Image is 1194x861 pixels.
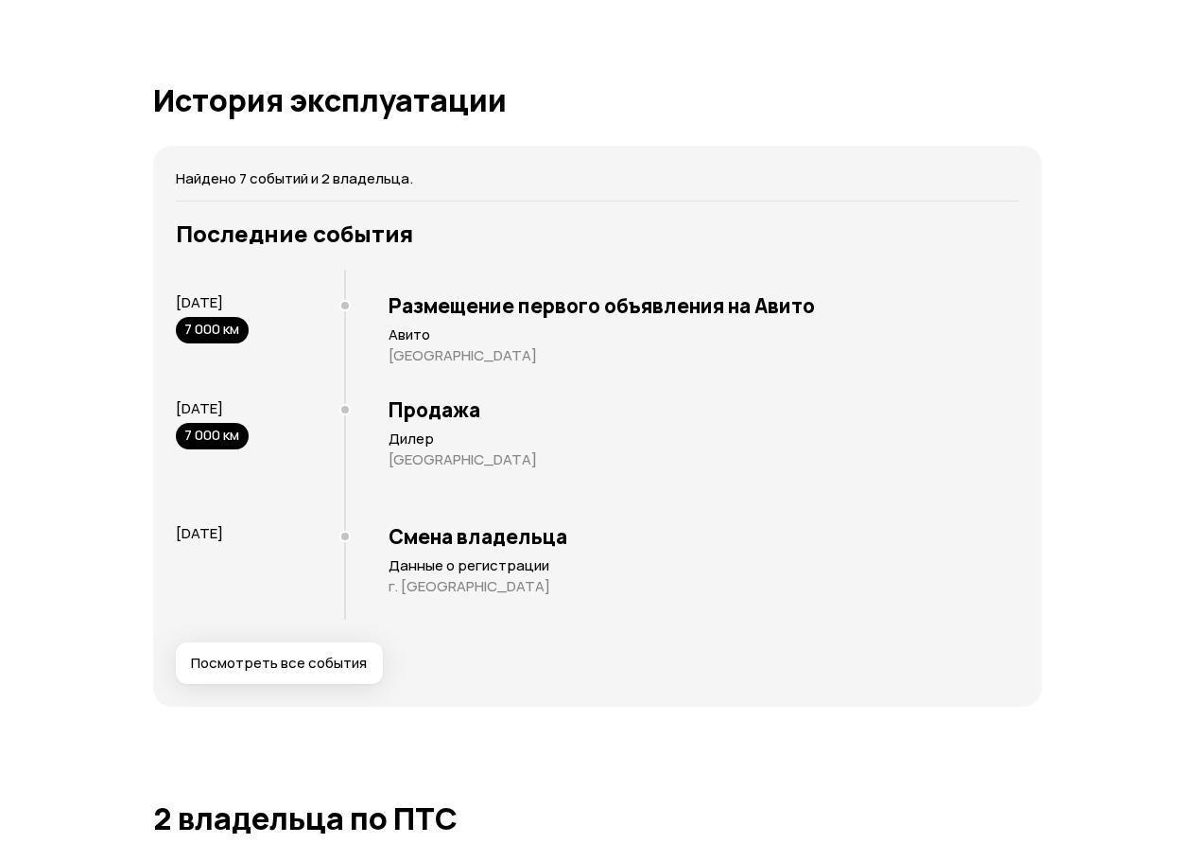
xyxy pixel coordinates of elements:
h1: 2 владельца по ПТС [153,801,1042,835]
span: [DATE] [176,398,223,418]
div: 7 000 км [176,423,249,449]
h1: История эксплуатации [153,83,1042,117]
p: Дилер [389,430,1019,448]
div: 7 000 км [176,317,249,343]
span: [DATE] [176,523,223,543]
p: [GEOGRAPHIC_DATA] [389,346,1019,365]
button: Посмотреть все события [176,642,383,684]
p: г. [GEOGRAPHIC_DATA] [389,577,1019,596]
p: Найдено 7 событий и 2 владельца. [176,168,1019,189]
p: [GEOGRAPHIC_DATA] [389,450,1019,469]
h3: Последние события [176,220,1019,247]
h3: Продажа [389,397,1019,422]
h3: Смена владельца [389,524,1019,549]
p: Авито [389,325,1019,344]
span: Посмотреть все события [191,654,367,673]
span: [DATE] [176,292,223,312]
p: Данные о регистрации [389,556,1019,575]
h3: Размещение первого объявления на Авито [389,293,1019,318]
